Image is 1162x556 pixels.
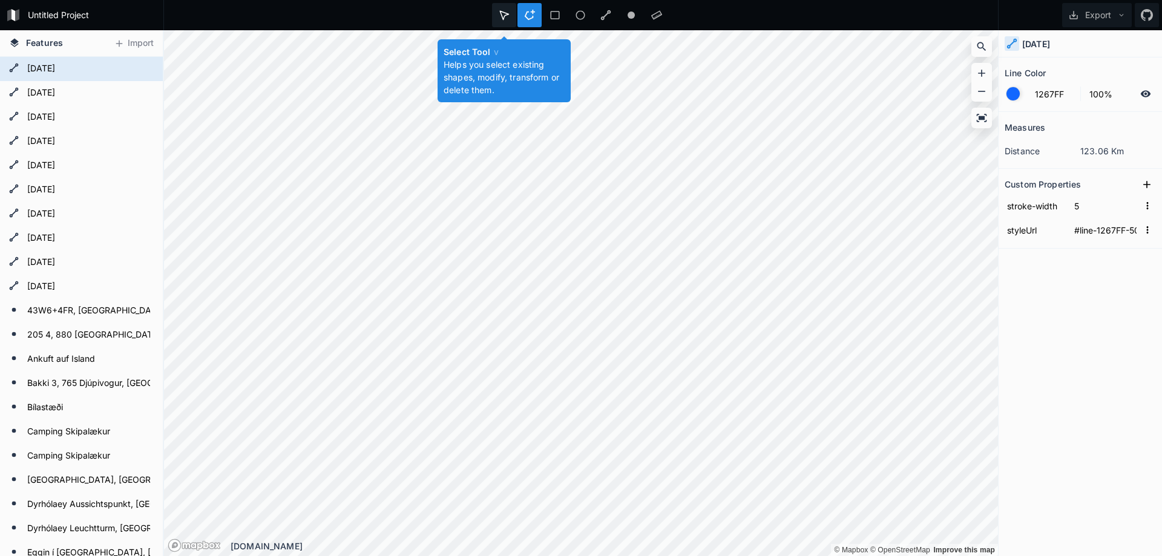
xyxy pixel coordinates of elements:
input: Name [1005,221,1066,239]
h4: [DATE] [1022,38,1050,50]
button: Export [1062,3,1132,27]
h2: Custom Properties [1005,175,1081,194]
dt: distance [1005,145,1080,157]
input: Empty [1072,197,1139,215]
span: v [494,47,499,57]
a: Mapbox logo [168,538,221,552]
a: Map feedback [933,546,995,554]
h2: Line Color [1005,64,1046,82]
span: Features [26,36,63,49]
div: [DOMAIN_NAME] [231,540,998,552]
a: Mapbox [834,546,868,554]
dd: 123.06 Km [1080,145,1156,157]
p: Helps you select existing shapes, modify, transform or delete them. [444,58,565,96]
a: OpenStreetMap [870,546,930,554]
h4: Select Tool [444,45,565,58]
input: Name [1005,197,1066,215]
input: Empty [1072,221,1139,239]
h2: Measures [1005,118,1045,137]
button: Import [108,34,160,53]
